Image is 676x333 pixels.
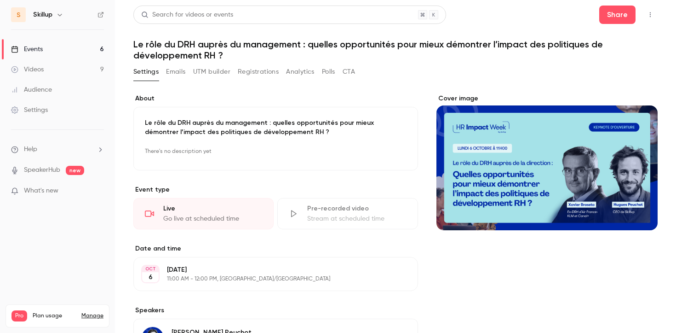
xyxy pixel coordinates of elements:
[436,94,658,230] section: Cover image
[81,312,103,320] a: Manage
[167,275,369,283] p: 11:00 AM - 12:00 PM, [GEOGRAPHIC_DATA]/[GEOGRAPHIC_DATA]
[142,266,159,272] div: OCT
[277,198,418,229] div: Pre-recorded videoStream at scheduled time
[133,306,418,315] label: Speakers
[238,64,279,79] button: Registrations
[11,45,43,54] div: Events
[343,64,355,79] button: CTA
[33,10,52,19] h6: Skillup
[133,94,418,103] label: About
[163,204,262,213] div: Live
[166,64,185,79] button: Emails
[133,198,274,229] div: LiveGo live at scheduled time
[24,145,37,154] span: Help
[193,64,230,79] button: UTM builder
[33,312,76,320] span: Plan usage
[322,64,335,79] button: Polls
[11,105,48,115] div: Settings
[11,85,52,94] div: Audience
[133,39,658,61] h1: Le rôle du DRH auprès du management : quelles opportunités pour mieux démontrer l’impact des poli...
[17,10,21,20] span: S
[66,166,84,175] span: new
[167,265,369,275] p: [DATE]
[133,64,159,79] button: Settings
[11,145,104,154] li: help-dropdown-opener
[286,64,315,79] button: Analytics
[436,94,658,103] label: Cover image
[163,214,262,223] div: Go live at scheduled time
[133,244,418,253] label: Date and time
[599,6,636,24] button: Share
[307,204,406,213] div: Pre-recorded video
[24,165,60,175] a: SpeakerHub
[93,187,104,195] iframe: Noticeable Trigger
[11,310,27,321] span: Pro
[149,273,153,282] p: 6
[24,186,58,196] span: What's new
[307,214,406,223] div: Stream at scheduled time
[141,10,233,20] div: Search for videos or events
[133,185,418,194] p: Event type
[11,65,44,74] div: Videos
[145,144,407,159] p: There's no description yet
[145,118,407,137] p: Le rôle du DRH auprès du management : quelles opportunités pour mieux démontrer l’impact des poli...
